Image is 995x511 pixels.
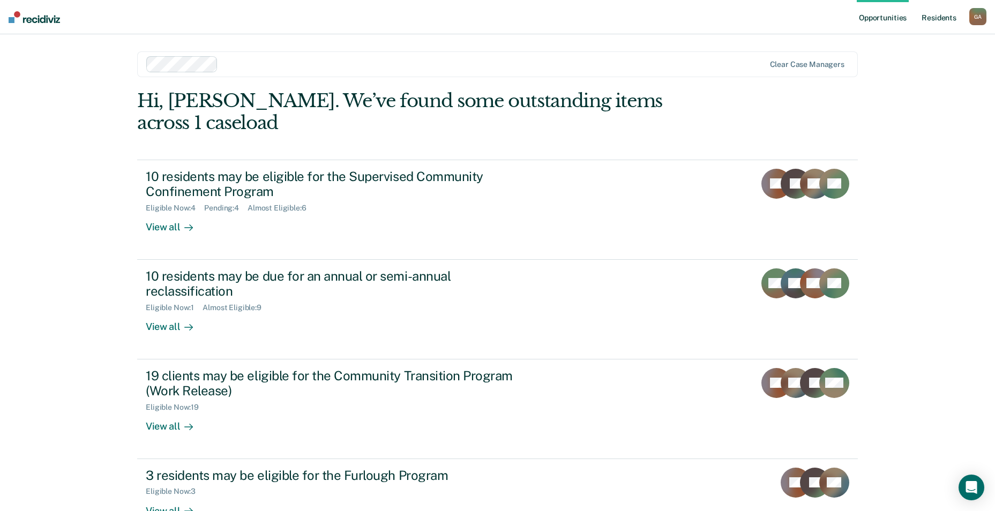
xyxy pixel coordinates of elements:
div: Eligible Now : 3 [146,487,204,496]
div: Eligible Now : 1 [146,303,203,312]
div: Hi, [PERSON_NAME]. We’ve found some outstanding items across 1 caseload [137,90,714,134]
a: 19 clients may be eligible for the Community Transition Program (Work Release)Eligible Now:19View... [137,359,858,459]
div: Eligible Now : 19 [146,403,207,412]
button: GA [969,8,986,25]
div: Clear case managers [770,60,844,69]
div: View all [146,312,206,333]
div: 10 residents may be eligible for the Supervised Community Confinement Program [146,169,522,200]
div: View all [146,412,206,433]
div: Almost Eligible : 6 [248,204,315,213]
div: Eligible Now : 4 [146,204,204,213]
a: 10 residents may be due for an annual or semi-annual reclassificationEligible Now:1Almost Eligibl... [137,260,858,359]
div: View all [146,213,206,234]
div: 10 residents may be due for an annual or semi-annual reclassification [146,268,522,299]
img: Recidiviz [9,11,60,23]
div: G A [969,8,986,25]
a: 10 residents may be eligible for the Supervised Community Confinement ProgramEligible Now:4Pendin... [137,160,858,260]
div: Almost Eligible : 9 [203,303,270,312]
div: Pending : 4 [204,204,248,213]
div: 19 clients may be eligible for the Community Transition Program (Work Release) [146,368,522,399]
div: Open Intercom Messenger [959,475,984,500]
div: 3 residents may be eligible for the Furlough Program [146,468,522,483]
